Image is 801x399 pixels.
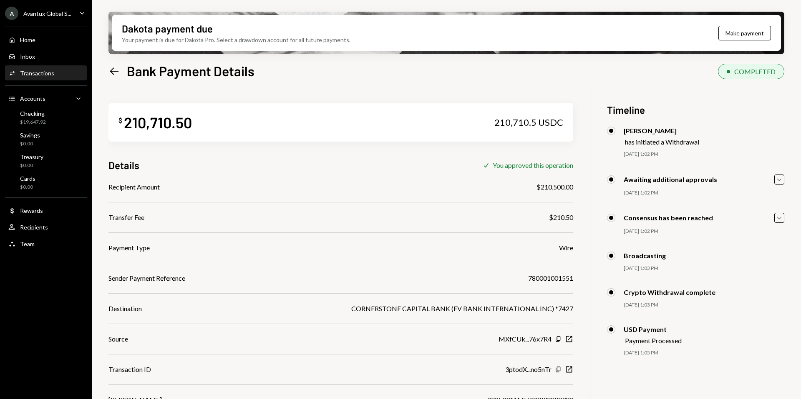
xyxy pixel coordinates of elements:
div: $210.50 [549,212,573,222]
div: [DATE] 1:02 PM [624,151,784,158]
div: [DATE] 1:05 PM [624,349,784,357]
div: Cards [20,175,35,182]
div: $19,647.92 [20,119,46,126]
div: 210,710.50 [124,113,192,132]
div: Transfer Fee [108,212,144,222]
button: Make payment [718,26,771,40]
a: Savings$0.00 [5,129,87,149]
div: Broadcasting [624,252,666,259]
div: Recipients [20,224,48,231]
a: Team [5,236,87,251]
h1: Bank Payment Details [127,62,254,79]
div: MXfCUk...76x7R4 [499,334,552,344]
div: Inbox [20,53,35,60]
div: Awaiting additional approvals [624,175,717,183]
a: Checking$19,647.92 [5,107,87,127]
div: Home [20,36,35,43]
div: $210,500.00 [537,182,573,192]
div: Recipient Amount [108,182,160,192]
div: has initiated a Withdrawal [625,138,699,146]
div: [DATE] 1:03 PM [624,265,784,272]
div: [DATE] 1:02 PM [624,190,784,197]
div: Destination [108,304,142,314]
div: $ [118,116,122,125]
div: 3ptodX...no5nTr [505,364,552,374]
div: Transaction ID [108,364,151,374]
a: Inbox [5,49,87,64]
div: Transactions [20,70,54,77]
div: Avantux Global S... [23,10,71,17]
div: 780001001551 [528,273,573,283]
div: Source [108,334,128,344]
div: Accounts [20,95,45,102]
div: Your payment is due for Dakota Pro. Select a drawdown account for all future payments. [122,35,350,44]
div: CORNERSTONE CAPITAL BANK (FV BANK INTERNATIONAL INC) *7427 [351,304,573,314]
div: Checking [20,110,46,117]
div: Savings [20,132,40,139]
div: $0.00 [20,184,35,191]
a: Transactions [5,65,87,80]
div: USD Payment [624,325,682,333]
div: Wire [559,243,573,253]
a: Treasury$0.00 [5,151,87,171]
a: Cards$0.00 [5,172,87,192]
div: Dakota payment due [122,22,213,35]
div: Treasury [20,153,43,160]
h3: Details [108,158,139,172]
div: $0.00 [20,140,40,147]
div: Crypto Withdrawal complete [624,288,715,296]
div: Consensus has been reached [624,214,713,222]
div: Team [20,240,35,247]
div: 210,710.5 USDC [494,117,563,128]
a: Home [5,32,87,47]
div: Rewards [20,207,43,214]
div: [PERSON_NAME] [624,127,699,135]
div: [DATE] 1:02 PM [624,228,784,235]
div: $0.00 [20,162,43,169]
div: You approved this operation [493,161,573,169]
a: Rewards [5,203,87,218]
div: [DATE] 1:03 PM [624,302,784,309]
div: Sender Payment Reference [108,273,185,283]
div: Payment Type [108,243,150,253]
div: COMPLETED [734,67,776,75]
div: Payment Processed [625,337,682,344]
div: A [5,7,18,20]
a: Accounts [5,91,87,106]
a: Recipients [5,219,87,234]
h3: Timeline [607,103,784,117]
